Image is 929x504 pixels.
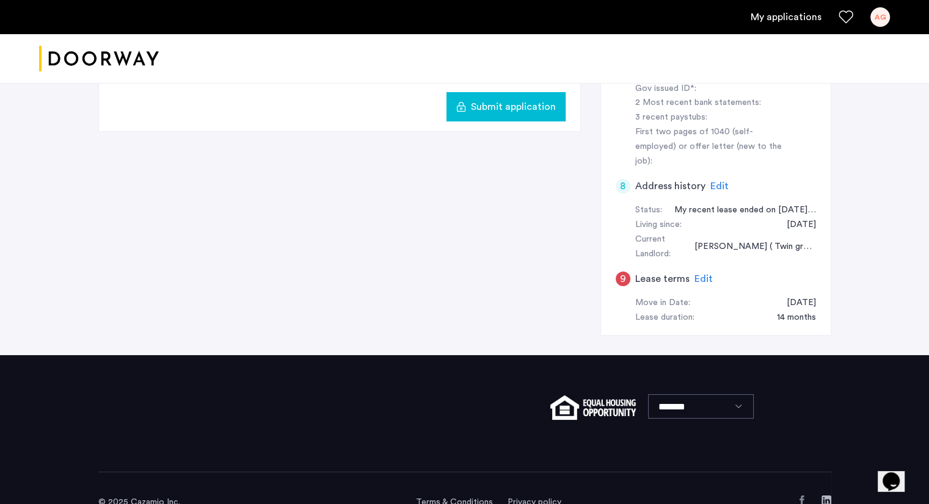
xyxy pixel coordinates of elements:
[682,240,815,254] div: Esther Klein ( Twin group Associates)
[635,203,662,218] div: Status:
[839,10,853,24] a: Favorites
[751,10,822,24] a: My application
[39,36,159,82] img: logo
[774,218,816,232] div: 11/01/2024
[635,272,690,286] h5: Lease terms
[878,455,917,492] iframe: chat widget
[694,274,713,284] span: Edit
[616,272,630,286] div: 9
[635,82,789,96] div: Gov issued ID*:
[765,311,816,325] div: 14 months
[635,218,682,232] div: Living since:
[39,36,159,82] a: Cazamio logo
[550,395,635,420] img: equal-housing.png
[635,125,789,169] div: First two pages of 1040 (self-employed) or offer letter (new to the job):
[471,99,556,114] span: Submit application
[662,203,816,218] div: My recent lease ended on July 31 for the address i mentioned in current address section, and sinc...
[648,394,754,419] select: Language select
[774,296,816,311] div: 09/01/2025
[616,179,630,193] div: 8
[635,110,789,125] div: 3 recent paystubs:
[635,296,690,311] div: Move in Date:
[635,232,683,262] div: Current Landlord:
[446,92,566,121] button: button
[635,179,705,193] h5: Address history
[635,96,789,110] div: 2 Most recent bank statements:
[635,311,694,325] div: Lease duration:
[870,7,890,27] div: AG
[710,181,729,191] span: Edit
